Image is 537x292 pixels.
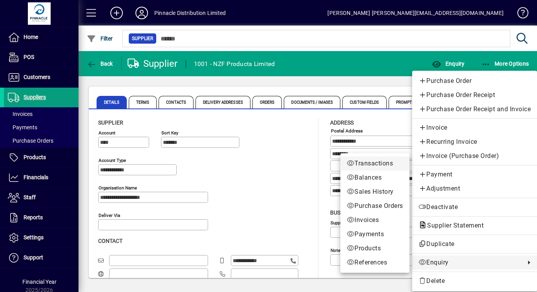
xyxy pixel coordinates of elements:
span: Transactions [347,159,403,168]
span: Sales History [347,187,403,197]
span: Invoice (Purchase Order) [418,151,531,161]
span: References [347,258,403,267]
span: Invoice [418,123,531,132]
span: Recurring Invoice [418,137,531,147]
span: Purchase Order Receipt and Invoice [418,105,531,114]
span: Delete [418,276,531,286]
span: Balances [347,173,403,182]
span: Products [347,244,403,253]
button: Deactivate supplier [412,200,537,214]
span: Supplier Statement [418,222,488,229]
span: Payments [347,230,403,239]
span: Deactivate [418,202,531,212]
span: Purchase Orders [347,201,403,211]
span: Payment [418,170,531,179]
span: Adjustment [418,184,531,193]
span: Purchase Order Receipt [418,90,531,100]
span: Duplicate [418,239,531,249]
span: Enquiry [418,258,521,267]
span: Invoices [347,215,403,225]
span: Purchase Order [418,76,531,86]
